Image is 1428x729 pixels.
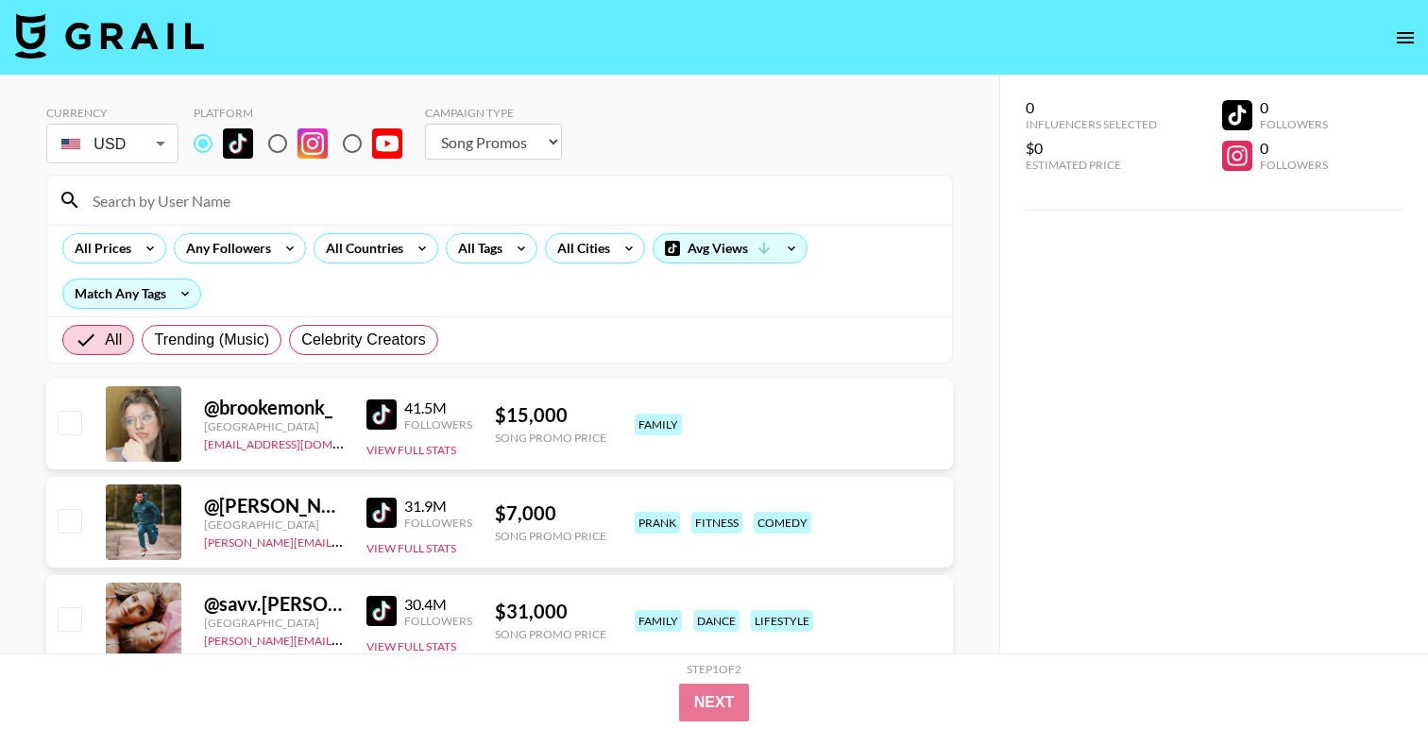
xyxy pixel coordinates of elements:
[495,403,606,427] div: $ 15,000
[63,280,200,308] div: Match Any Tags
[175,234,275,263] div: Any Followers
[204,592,344,616] div: @ savv.[PERSON_NAME]
[1260,139,1328,158] div: 0
[366,443,456,457] button: View Full Stats
[495,529,606,543] div: Song Promo Price
[495,431,606,445] div: Song Promo Price
[404,614,472,628] div: Followers
[372,128,402,159] img: YouTube
[654,234,807,263] div: Avg Views
[751,610,813,632] div: lifestyle
[366,498,397,528] img: TikTok
[495,501,606,525] div: $ 7,000
[366,639,456,653] button: View Full Stats
[404,398,472,417] div: 41.5M
[635,610,682,632] div: family
[63,234,135,263] div: All Prices
[204,532,484,550] a: [PERSON_NAME][EMAIL_ADDRESS][DOMAIN_NAME]
[495,600,606,623] div: $ 31,000
[314,234,407,263] div: All Countries
[301,329,426,351] span: Celebrity Creators
[635,512,680,534] div: prank
[404,417,472,432] div: Followers
[1260,158,1328,172] div: Followers
[1026,98,1157,117] div: 0
[81,185,941,215] input: Search by User Name
[404,595,472,614] div: 30.4M
[46,106,178,120] div: Currency
[223,128,253,159] img: TikTok
[693,610,739,632] div: dance
[425,106,562,120] div: Campaign Type
[679,684,750,721] button: Next
[404,497,472,516] div: 31.9M
[635,414,682,435] div: family
[687,662,741,676] div: Step 1 of 2
[204,494,344,517] div: @ [PERSON_NAME].[PERSON_NAME]
[1386,19,1424,57] button: open drawer
[1026,139,1157,158] div: $0
[546,234,614,263] div: All Cities
[404,516,472,530] div: Followers
[204,630,484,648] a: [PERSON_NAME][EMAIL_ADDRESS][DOMAIN_NAME]
[1260,98,1328,117] div: 0
[1260,117,1328,131] div: Followers
[50,127,175,161] div: USD
[447,234,506,263] div: All Tags
[366,596,397,626] img: TikTok
[366,399,397,430] img: TikTok
[204,419,344,433] div: [GEOGRAPHIC_DATA]
[154,329,269,351] span: Trending (Music)
[204,433,394,451] a: [EMAIL_ADDRESS][DOMAIN_NAME]
[1334,635,1405,706] iframe: Drift Widget Chat Controller
[691,512,742,534] div: fitness
[366,541,456,555] button: View Full Stats
[105,329,122,351] span: All
[204,396,344,419] div: @ brookemonk_
[204,517,344,532] div: [GEOGRAPHIC_DATA]
[297,128,328,159] img: Instagram
[495,627,606,641] div: Song Promo Price
[754,512,811,534] div: comedy
[194,106,417,120] div: Platform
[15,13,204,59] img: Grail Talent
[1026,117,1157,131] div: Influencers Selected
[204,616,344,630] div: [GEOGRAPHIC_DATA]
[1026,158,1157,172] div: Estimated Price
